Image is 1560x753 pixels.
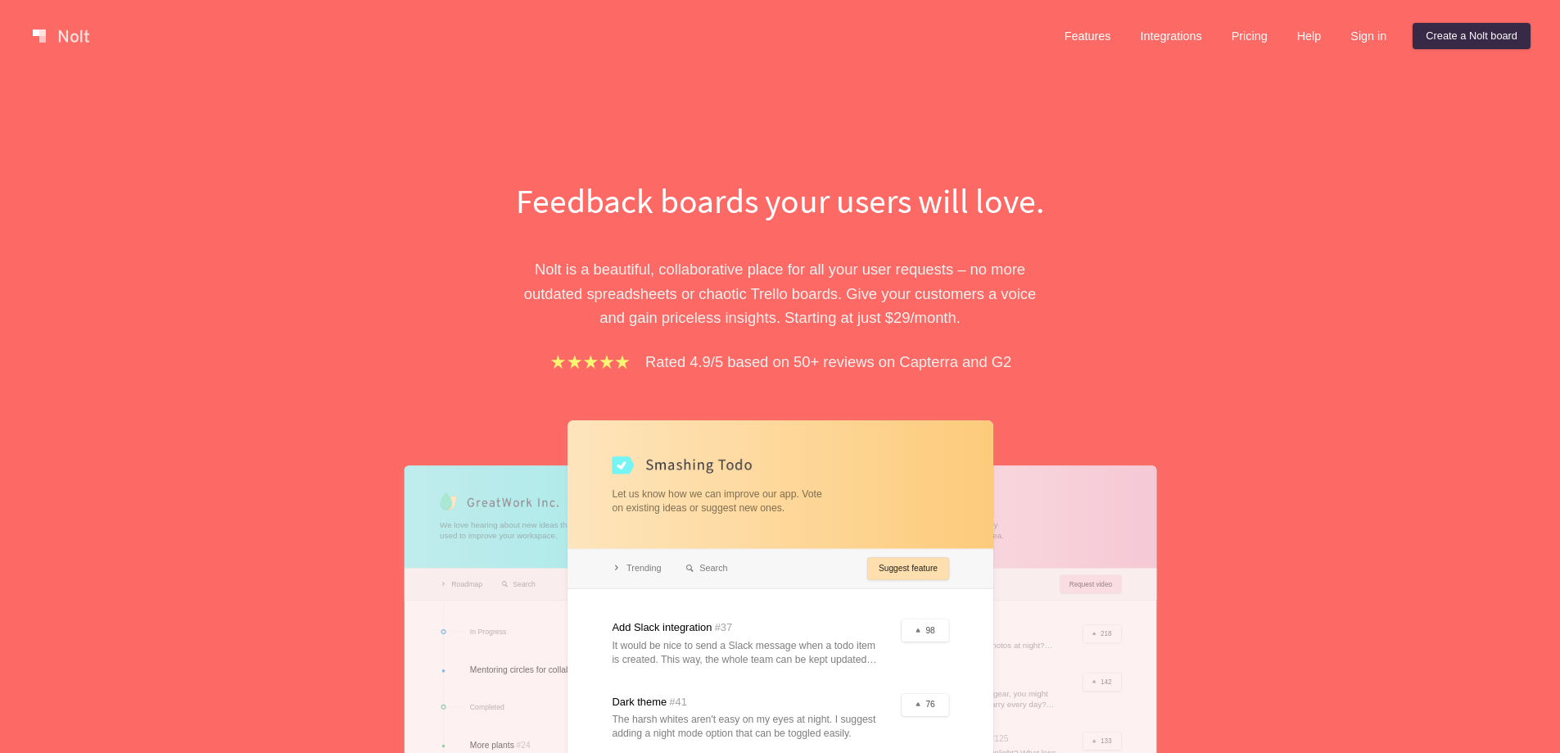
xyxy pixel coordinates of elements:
[1219,23,1281,49] a: Pricing
[645,350,1011,374] p: Rated 4.9/5 based on 50+ reviews on Capterra and G2
[1413,23,1531,49] a: Create a Nolt board
[1337,23,1399,49] a: Sign in
[1284,23,1335,49] a: Help
[1051,23,1124,49] a: Features
[549,352,632,371] img: stars.b067e34983.png
[1127,23,1214,49] a: Integrations
[498,177,1063,225] h1: Feedback boards your users will love.
[498,257,1063,329] p: Nolt is a beautiful, collaborative place for all your user requests – no more outdated spreadshee...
